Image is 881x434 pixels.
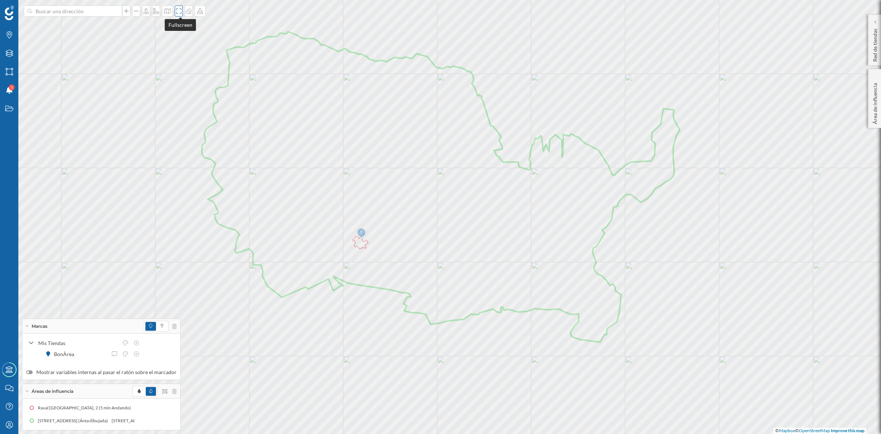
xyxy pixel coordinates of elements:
[11,84,13,91] span: 5
[165,19,196,31] div: Fullscreen
[54,350,78,358] div: BonÀrea
[111,417,185,424] div: [STREET_ADDRESS] (Área dibujada)
[779,428,795,433] a: Mapbox
[871,26,879,62] p: Red de tiendas
[871,80,879,124] p: Área de influencia
[37,417,111,424] div: [STREET_ADDRESS] (Área dibujada)
[26,369,177,376] label: Mostrar variables internas al pasar el ratón sobre el marcador
[32,388,73,395] span: Áreas de influencia
[32,323,47,330] span: Marcas
[5,6,14,20] img: Geoblink Logo
[831,428,864,433] a: Improve this map
[38,404,135,412] div: Raval [GEOGRAPHIC_DATA], 2 (5 min Andando)
[773,428,866,434] div: © ©
[38,339,118,347] div: Mis Tiendas
[15,5,41,12] span: Soporte
[799,428,830,433] a: OpenStreetMap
